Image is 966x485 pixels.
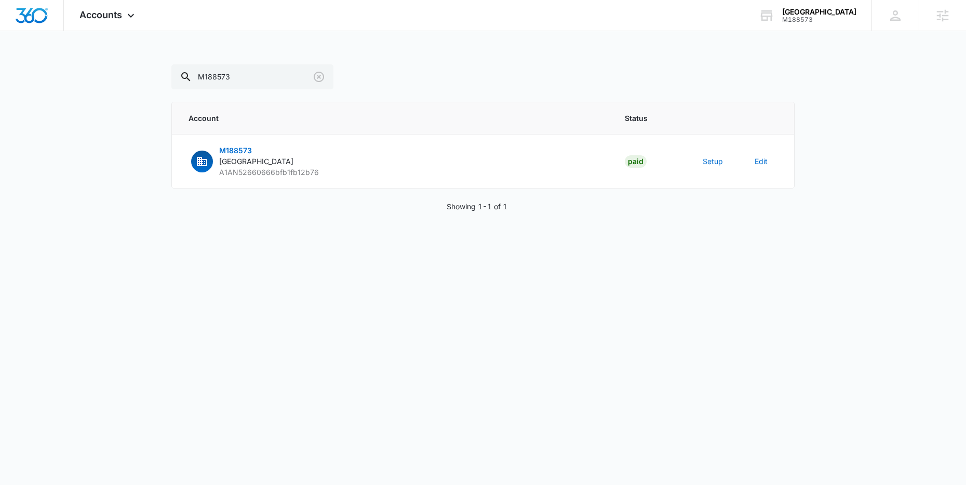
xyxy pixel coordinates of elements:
[219,157,293,166] span: [GEOGRAPHIC_DATA]
[782,16,856,23] div: account id
[219,168,319,177] span: A1AN52660666bfb1fb12b76
[782,8,856,16] div: account name
[755,156,768,167] button: Edit
[625,113,678,124] span: Status
[447,201,507,212] p: Showing 1-1 of 1
[219,146,252,155] span: M188573
[703,156,723,167] button: Setup
[79,9,122,20] span: Accounts
[625,155,647,168] div: Paid
[189,145,319,178] button: M188573[GEOGRAPHIC_DATA]A1AN52660666bfb1fb12b76
[189,113,600,124] span: Account
[171,64,333,89] input: Search...
[311,69,327,85] button: Clear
